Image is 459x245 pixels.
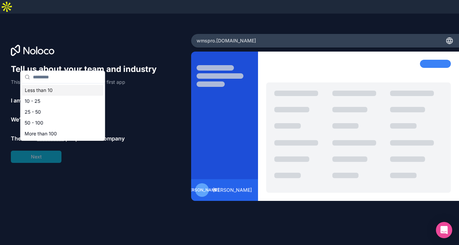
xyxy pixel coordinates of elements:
div: 50 - 100 [22,117,104,128]
div: More than 100 [22,128,104,139]
span: wmspro .[DOMAIN_NAME] [197,37,256,44]
span: [PERSON_NAME] [185,187,219,193]
span: I am on the [11,96,39,105]
p: This will let us build a basic version of your first app [11,79,163,86]
div: 10 - 25 [22,96,104,107]
span: We’re in the [11,115,42,124]
div: Suggestions [21,83,105,140]
div: Open Intercom Messenger [436,222,452,238]
div: 25 - 50 [22,107,104,117]
div: Less than 10 [22,85,104,96]
span: There are [11,134,36,143]
span: [PERSON_NAME] [213,187,252,193]
h1: Tell us about your team and industry [11,64,163,75]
